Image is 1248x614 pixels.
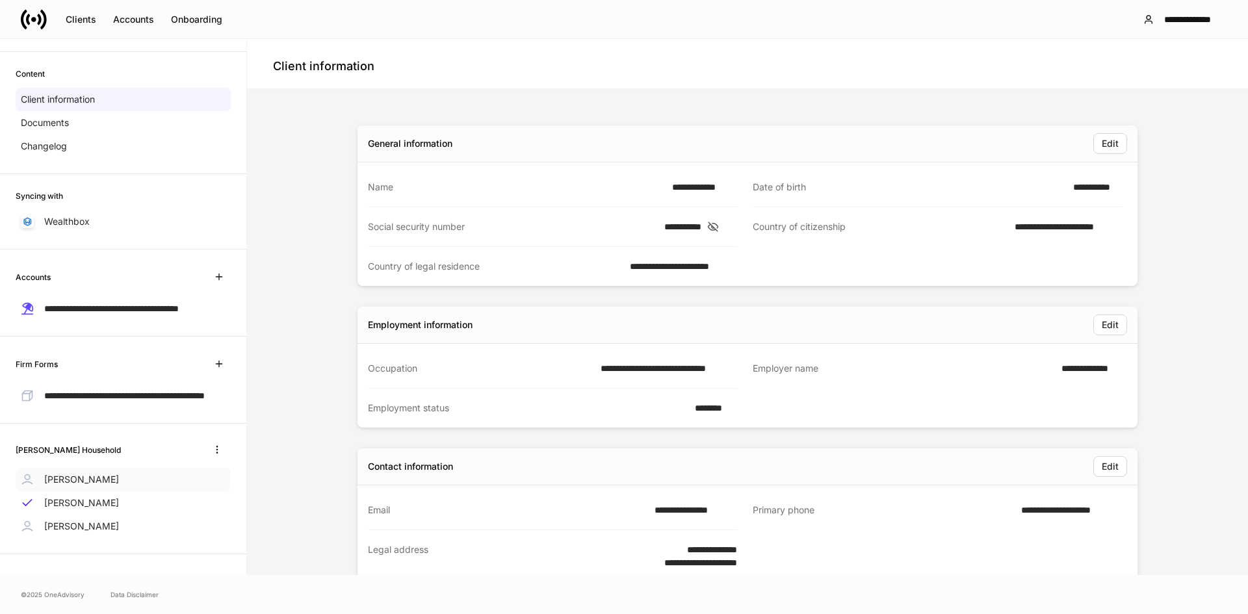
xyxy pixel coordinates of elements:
div: Employment status [368,402,687,415]
h6: Syncing with [16,190,63,202]
div: General information [368,137,452,150]
a: Documents [16,111,231,134]
a: [PERSON_NAME] [16,515,231,538]
div: Date of birth [753,181,1065,194]
div: Country of citizenship [753,220,1007,234]
div: Country of legal residence [368,260,622,273]
div: Contact information [368,460,453,473]
div: Employment information [368,318,473,331]
a: [PERSON_NAME] [16,468,231,491]
div: Email [368,504,647,517]
div: Primary phone [753,504,1013,517]
div: Name [368,181,664,194]
p: Documents [21,116,69,129]
button: Edit [1093,133,1127,154]
a: Client information [16,88,231,111]
h4: Client information [273,58,374,74]
div: Social security number [368,220,656,233]
a: Wealthbox [16,210,231,233]
h6: Firm Forms [16,358,58,370]
div: Edit [1102,139,1119,148]
p: [PERSON_NAME] [44,496,119,509]
p: Client information [21,93,95,106]
div: Occupation [368,362,593,375]
div: Employer name [753,362,1054,376]
p: [PERSON_NAME] [44,520,119,533]
button: Accounts [105,9,162,30]
div: Edit [1102,462,1119,471]
h6: [PERSON_NAME] Household [16,444,121,456]
button: Edit [1093,314,1127,335]
h6: Accounts [16,271,51,283]
div: Accounts [113,15,154,24]
p: Changelog [21,140,67,153]
div: Legal address [368,543,623,569]
div: Onboarding [171,15,222,24]
button: Onboarding [162,9,231,30]
p: Wealthbox [44,215,90,228]
div: Clients [66,15,96,24]
p: [PERSON_NAME] [44,473,119,486]
h6: Content [16,68,45,80]
button: Edit [1093,456,1127,477]
button: Clients [57,9,105,30]
a: Changelog [16,134,231,158]
span: © 2025 OneAdvisory [21,589,84,600]
a: [PERSON_NAME] [16,491,231,515]
a: Data Disclaimer [110,589,159,600]
div: Edit [1102,320,1119,329]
